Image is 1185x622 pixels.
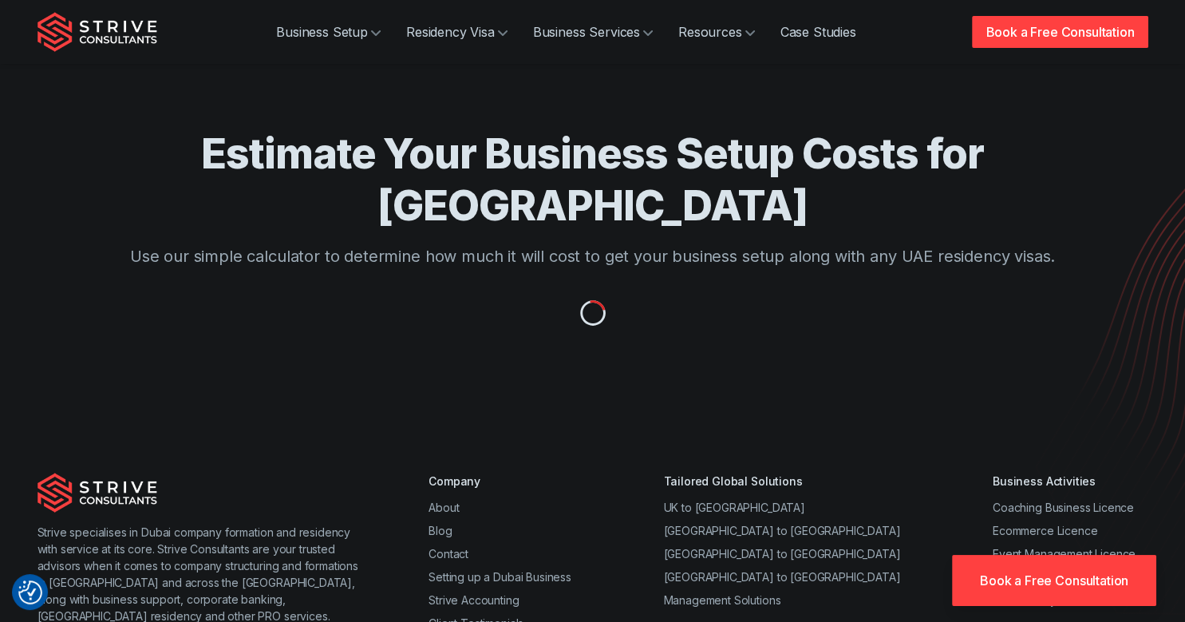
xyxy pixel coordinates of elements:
[520,16,666,48] a: Business Services
[429,473,571,489] div: Company
[993,473,1148,489] div: Business Activities
[429,524,452,537] a: Blog
[38,12,157,52] img: Strive Consultants
[429,501,459,514] a: About
[666,16,768,48] a: Resources
[768,16,869,48] a: Case Studies
[952,555,1156,606] a: Book a Free Consultation
[101,244,1084,268] p: Use our simple calculator to determine how much it will cost to get your business setup along wit...
[993,547,1136,561] a: Event Management Licence
[972,16,1147,48] a: Book a Free Consultation
[429,593,519,607] a: Strive Accounting
[993,524,1097,537] a: Ecommerce Licence
[663,570,900,584] a: [GEOGRAPHIC_DATA] to [GEOGRAPHIC_DATA]
[663,473,900,489] div: Tailored Global Solutions
[663,547,900,561] a: [GEOGRAPHIC_DATA] to [GEOGRAPHIC_DATA]
[663,501,804,514] a: UK to [GEOGRAPHIC_DATA]
[663,593,780,607] a: Management Solutions
[263,16,393,48] a: Business Setup
[429,547,468,561] a: Contact
[38,473,157,513] img: Strive Consultants
[663,524,900,537] a: [GEOGRAPHIC_DATA] to [GEOGRAPHIC_DATA]
[393,16,520,48] a: Residency Visa
[101,128,1084,232] h1: Estimate Your Business Setup Costs for [GEOGRAPHIC_DATA]
[429,570,571,584] a: Setting up a Dubai Business
[18,580,42,604] button: Consent Preferences
[993,501,1134,514] a: Coaching Business Licence
[18,580,42,604] img: Revisit consent button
